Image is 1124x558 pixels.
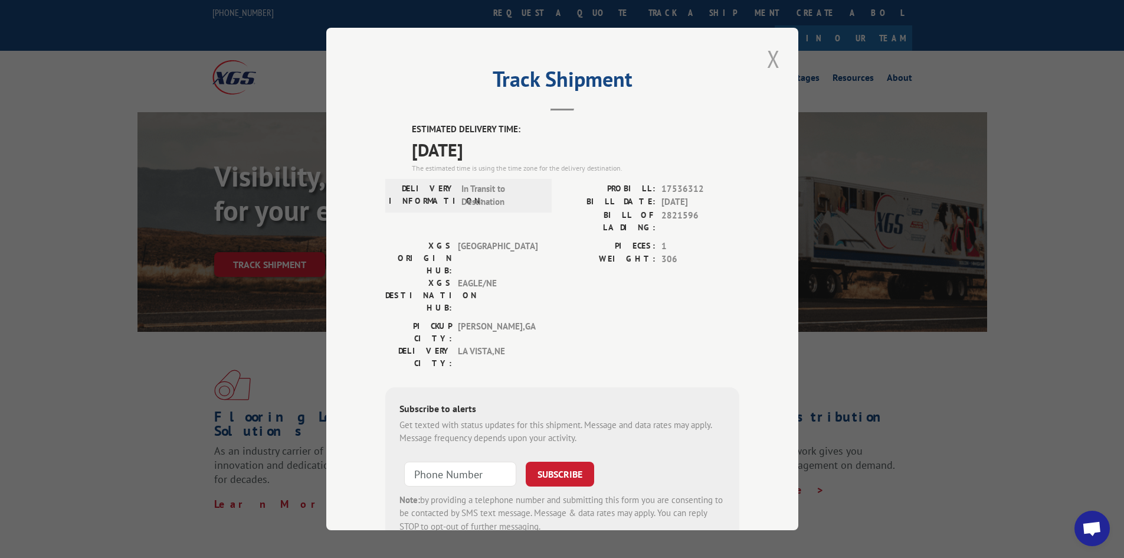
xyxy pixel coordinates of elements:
[458,320,538,345] span: [PERSON_NAME] , GA
[385,277,452,314] label: XGS DESTINATION HUB:
[661,209,739,234] span: 2821596
[562,195,656,209] label: BILL DATE:
[526,462,594,487] button: SUBSCRIBE
[661,253,739,266] span: 306
[458,277,538,314] span: EAGLE/NE
[412,123,739,136] label: ESTIMATED DELIVERY TIME:
[562,253,656,266] label: WEIGHT:
[385,320,452,345] label: PICKUP CITY:
[399,402,725,419] div: Subscribe to alerts
[404,462,516,487] input: Phone Number
[458,345,538,370] span: LA VISTA , NE
[385,71,739,93] h2: Track Shipment
[389,182,456,209] label: DELIVERY INFORMATION:
[399,494,420,505] strong: Note:
[1074,511,1110,546] a: Open chat
[458,240,538,277] span: [GEOGRAPHIC_DATA]
[763,43,784,75] button: Close modal
[399,494,725,534] div: by providing a telephone number and submitting this form you are consenting to be contacted by SM...
[562,240,656,253] label: PIECES:
[461,182,541,209] span: In Transit to Destination
[661,195,739,209] span: [DATE]
[385,240,452,277] label: XGS ORIGIN HUB:
[385,345,452,370] label: DELIVERY CITY:
[661,182,739,196] span: 17536312
[412,163,739,174] div: The estimated time is using the time zone for the delivery destination.
[562,182,656,196] label: PROBILL:
[661,240,739,253] span: 1
[412,136,739,163] span: [DATE]
[399,419,725,445] div: Get texted with status updates for this shipment. Message and data rates may apply. Message frequ...
[562,209,656,234] label: BILL OF LADING:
